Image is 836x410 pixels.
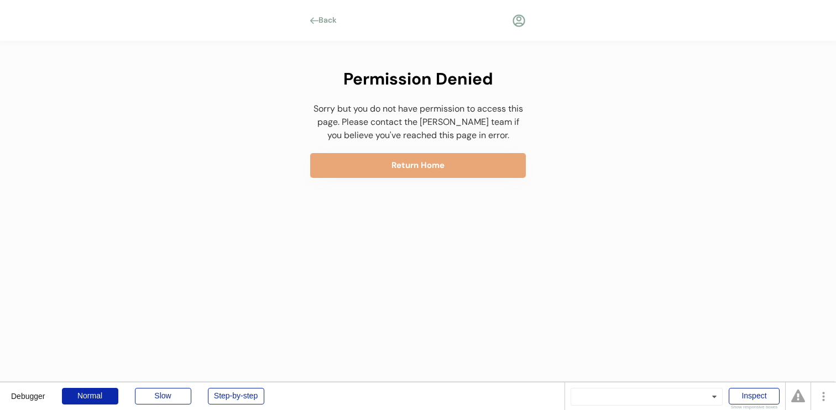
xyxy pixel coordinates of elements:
div: Slow [135,388,191,404]
div: Show responsive boxes [729,405,780,409]
div: Debugger [11,382,45,400]
div: Sorry but you do not have permission to access this page. Please contact the [PERSON_NAME] team i... [310,102,526,142]
div: Normal [62,388,118,404]
div: Step-by-step [208,388,264,404]
div: Inspect [729,388,780,404]
div: Back [318,15,343,26]
button: Return Home [310,153,526,178]
div: Permission Denied [310,66,526,91]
